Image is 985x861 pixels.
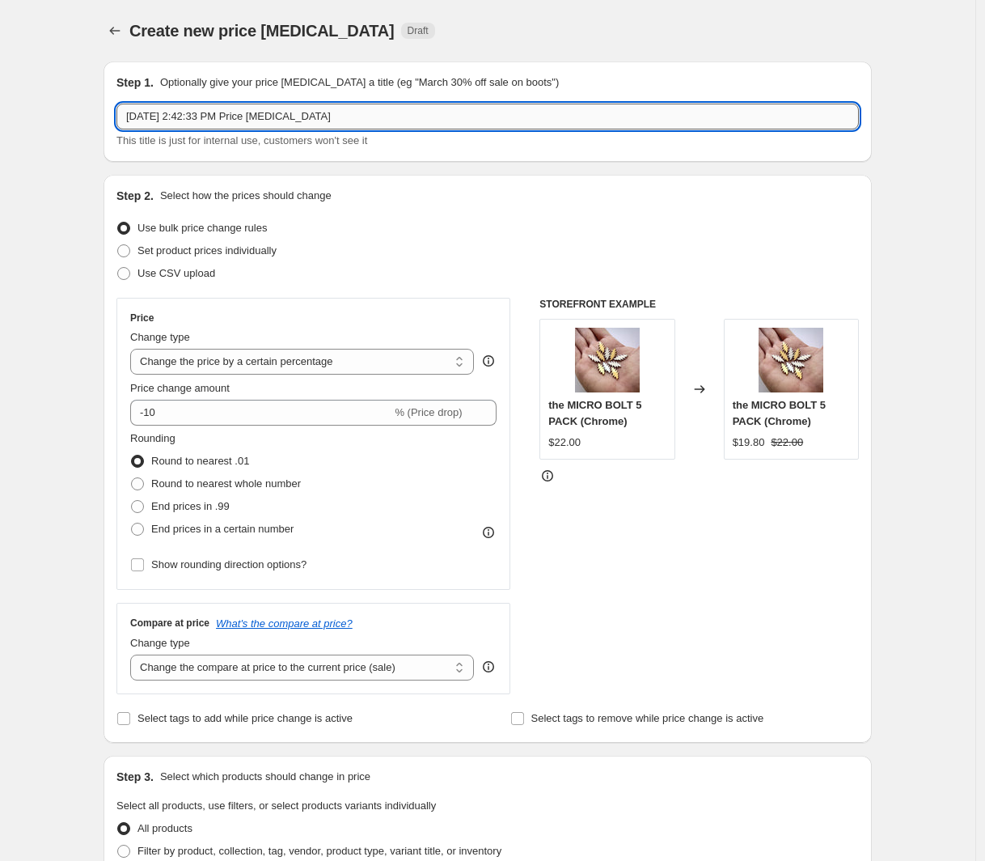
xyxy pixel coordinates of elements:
span: Create new price [MEDICAL_DATA] [129,22,395,40]
input: -15 [130,400,391,426]
span: Round to nearest .01 [151,455,249,467]
p: Optionally give your price [MEDICAL_DATA] a title (eg "March 30% off sale on boots") [160,74,559,91]
h2: Step 2. [116,188,154,204]
div: $19.80 [733,435,765,451]
button: What's the compare at price? [216,617,353,630]
span: Rounding [130,432,175,444]
h2: Step 1. [116,74,154,91]
span: This title is just for internal use, customers won't see it [116,134,367,146]
div: $22.00 [548,435,581,451]
span: Use bulk price change rules [137,222,267,234]
div: help [480,659,497,675]
button: Price change jobs [104,19,126,42]
span: Show rounding direction options? [151,558,306,570]
p: Select how the prices should change [160,188,332,204]
span: % (Price drop) [395,406,462,418]
div: help [480,353,497,369]
span: Set product prices individually [137,244,277,257]
h6: STOREFRONT EXAMPLE [539,298,859,311]
span: End prices in .99 [151,500,230,512]
span: Change type [130,637,190,649]
span: End prices in a certain number [151,523,294,535]
span: Select tags to remove while price change is active [531,712,764,724]
input: 30% off holiday sale [116,104,859,129]
span: Price change amount [130,382,230,394]
span: Filter by product, collection, tag, vendor, product type, variant title, or inventory [137,845,501,857]
span: Select all products, use filters, or select products variants individually [116,799,436,812]
span: Draft [408,24,429,37]
strike: $22.00 [771,435,803,451]
span: All products [137,822,192,834]
img: microboltsinhand_80x.jpg [575,328,640,392]
span: Round to nearest whole number [151,477,301,490]
p: Select which products should change in price [160,769,370,785]
span: Change type [130,331,190,343]
span: the MICRO BOLT 5 PACK (Chrome) [548,399,641,427]
h3: Price [130,312,154,324]
h3: Compare at price [130,617,209,630]
span: Use CSV upload [137,267,215,279]
h2: Step 3. [116,769,154,785]
img: microboltsinhand_80x.jpg [759,328,823,392]
span: the MICRO BOLT 5 PACK (Chrome) [733,399,826,427]
span: Select tags to add while price change is active [137,712,353,724]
